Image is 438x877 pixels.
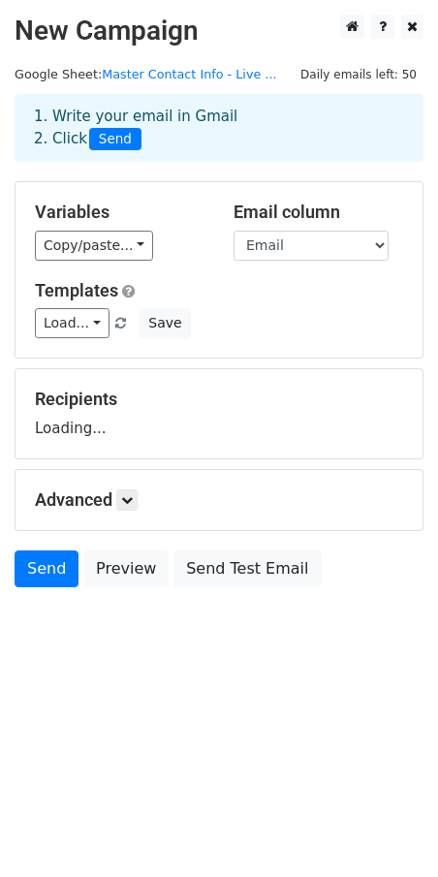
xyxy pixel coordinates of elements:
h2: New Campaign [15,15,423,47]
h5: Recipients [35,389,403,410]
div: 1. Write your email in Gmail 2. Click [19,106,419,150]
span: Daily emails left: 50 [294,64,423,85]
a: Send [15,550,78,587]
h5: Variables [35,202,204,223]
div: Loading... [35,389,403,439]
a: Send Test Email [173,550,321,587]
button: Save [140,308,190,338]
h5: Advanced [35,489,403,511]
a: Daily emails left: 50 [294,67,423,81]
a: Copy/paste... [35,231,153,261]
small: Google Sheet: [15,67,277,81]
a: Preview [83,550,169,587]
span: Send [89,128,141,151]
a: Templates [35,280,118,300]
a: Master Contact Info - Live ... [102,67,276,81]
a: Load... [35,308,109,338]
h5: Email column [234,202,403,223]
